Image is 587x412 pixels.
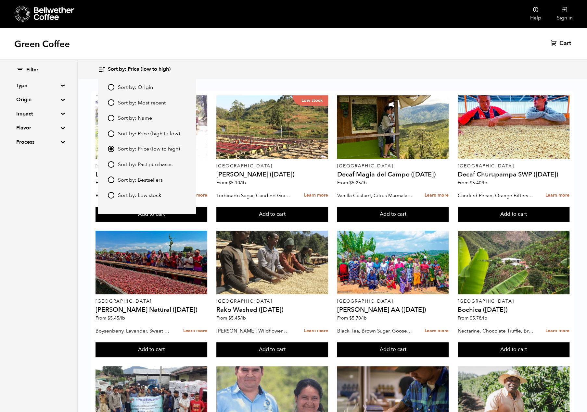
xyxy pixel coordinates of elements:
[349,315,351,321] span: $
[26,67,38,74] span: Filter
[216,315,246,321] span: From
[458,315,487,321] span: From
[228,180,246,186] bdi: 5.10
[108,84,114,91] input: Sort by: Origin
[108,176,114,183] input: Sort by: Bestsellers
[16,96,61,103] summary: Origin
[228,180,231,186] span: $
[216,326,292,336] p: [PERSON_NAME], Wildflower Honey, Black Tea
[119,315,125,321] span: /lb
[108,315,110,321] span: $
[349,180,351,186] span: $
[425,324,449,338] a: Learn more
[96,191,172,200] p: Bergamot, [PERSON_NAME], [PERSON_NAME]
[108,99,114,106] input: Sort by: Most recent
[118,115,152,122] span: Sort by: Name
[108,115,114,121] input: Sort by: Name
[545,324,569,338] a: Learn more
[349,180,366,186] bdi: 5.25
[240,315,246,321] span: /lb
[228,315,231,321] span: $
[361,315,366,321] span: /lb
[183,324,207,338] a: Learn more
[216,207,328,222] button: Add to cart
[425,188,449,202] a: Learn more
[118,161,172,168] span: Sort by: Past purchases
[458,299,569,304] p: [GEOGRAPHIC_DATA]
[118,84,153,91] span: Sort by: Origin
[337,180,366,186] span: From
[16,124,61,132] summary: Flavor
[337,326,413,336] p: Black Tea, Brown Sugar, Gooseberry
[470,180,472,186] span: $
[96,315,125,321] span: From
[545,188,569,202] a: Learn more
[96,180,125,186] span: From
[118,177,163,184] span: Sort by: Bestsellers
[337,171,449,178] h4: Decaf Magia del Campo ([DATE])
[458,207,569,222] button: Add to cart
[108,146,114,152] input: Sort by: Price (low to high)
[96,171,207,178] h4: Limmu Kossa Washed ([DATE])
[337,342,449,357] button: Add to cart
[108,192,114,199] input: Sort by: Low stock
[458,180,487,186] span: From
[337,315,366,321] span: From
[337,299,449,304] p: [GEOGRAPHIC_DATA]
[361,180,366,186] span: /lb
[349,315,366,321] bdi: 5.70
[96,164,207,168] p: [GEOGRAPHIC_DATA]
[458,171,569,178] h4: Decaf Churupampa SWP ([DATE])
[216,95,328,159] a: Low stock
[458,191,534,200] p: Candied Pecan, Orange Bitters, Molasses
[458,326,534,336] p: Nectarine, Chocolate Truffle, Brown Sugar
[216,171,328,178] h4: [PERSON_NAME] ([DATE])
[96,326,172,336] p: Boysenberry, Lavender, Sweet Cream
[337,207,449,222] button: Add to cart
[216,180,246,186] span: From
[16,82,61,90] summary: Type
[240,180,246,186] span: /lb
[108,161,114,168] input: Sort by: Past purchases
[96,299,207,304] p: [GEOGRAPHIC_DATA]
[470,315,487,321] bdi: 5.78
[96,342,207,357] button: Add to cart
[118,192,161,199] span: Sort by: Low stock
[458,307,569,313] h4: Bochica ([DATE])
[216,164,328,168] p: [GEOGRAPHIC_DATA]
[481,180,487,186] span: /lb
[337,307,449,313] h4: [PERSON_NAME] AA ([DATE])
[96,207,207,222] button: Add to cart
[458,164,569,168] p: [GEOGRAPHIC_DATA]
[96,307,207,313] h4: [PERSON_NAME] Natural ([DATE])
[304,188,328,202] a: Learn more
[98,62,171,77] button: Sort by: Price (low to high)
[304,324,328,338] a: Learn more
[108,66,171,73] span: Sort by: Price (low to high)
[292,95,328,106] p: Low stock
[216,191,292,200] p: Turbinado Sugar, Candied Grapefruit, Spiced Plum
[458,342,569,357] button: Add to cart
[216,307,328,313] h4: Rako Washed ([DATE])
[16,110,61,118] summary: Impact
[228,315,246,321] bdi: 5.45
[337,191,413,200] p: Vanilla Custard, Citrus Marmalade, Caramel
[108,130,114,137] input: Sort by: Price (high to low)
[118,146,180,153] span: Sort by: Price (low to high)
[216,299,328,304] p: [GEOGRAPHIC_DATA]
[481,315,487,321] span: /lb
[118,100,166,107] span: Sort by: Most recent
[108,315,125,321] bdi: 5.45
[216,342,328,357] button: Add to cart
[551,40,573,47] a: Cart
[118,130,180,138] span: Sort by: Price (high to low)
[470,315,472,321] span: $
[337,164,449,168] p: [GEOGRAPHIC_DATA]
[14,38,70,50] h1: Green Coffee
[470,180,487,186] bdi: 5.40
[559,40,571,47] span: Cart
[16,138,61,146] summary: Process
